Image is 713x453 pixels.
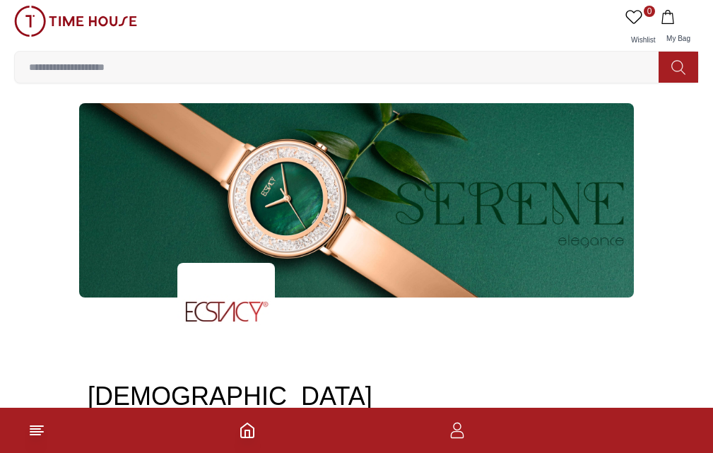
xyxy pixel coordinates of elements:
[625,36,661,44] span: Wishlist
[661,35,696,42] span: My Bag
[644,6,655,17] span: 0
[658,6,699,51] button: My Bag
[79,103,634,298] img: ...
[239,422,256,439] a: Home
[177,263,275,360] img: ...
[14,6,137,37] img: ...
[623,6,658,51] a: 0Wishlist
[88,382,625,411] h2: [DEMOGRAPHIC_DATA]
